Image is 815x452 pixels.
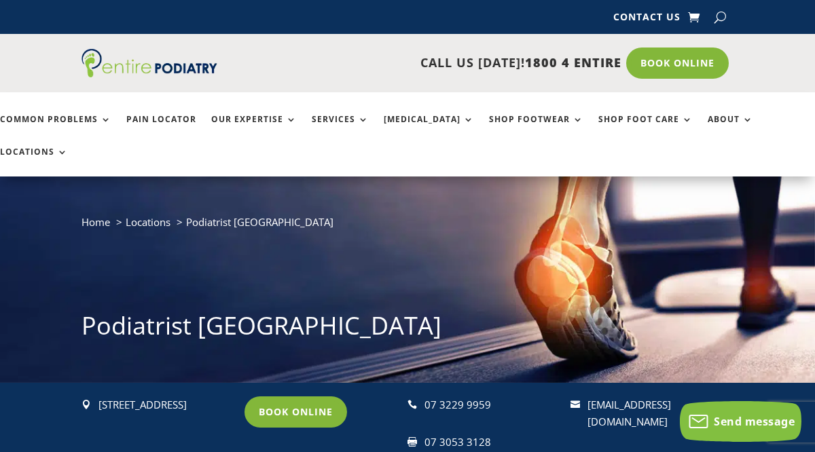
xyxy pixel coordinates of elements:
a: Our Expertise [211,115,297,144]
button: Send message [680,401,801,442]
span: Send message [714,414,795,429]
span:  [407,400,417,409]
img: logo (1) [81,49,217,77]
a: [MEDICAL_DATA] [384,115,474,144]
a: Locations [126,215,170,229]
a: Shop Foot Care [598,115,693,144]
a: Book Online [626,48,729,79]
a: Home [81,215,110,229]
a: Entire Podiatry [81,67,217,80]
a: [EMAIL_ADDRESS][DOMAIN_NAME] [587,398,671,429]
span:  [81,400,91,409]
div: 07 3229 9959 [424,396,561,414]
span:  [570,400,580,409]
span: 1800 4 ENTIRE [525,54,621,71]
p: [STREET_ADDRESS] [98,396,235,414]
div: 07 3053 3128 [424,434,561,451]
p: CALL US [DATE]! [226,54,621,72]
a: Contact Us [613,12,681,27]
span: Podiatrist [GEOGRAPHIC_DATA] [186,215,333,229]
nav: breadcrumb [81,213,733,241]
a: Pain Locator [126,115,196,144]
a: Shop Footwear [489,115,583,144]
a: Services [312,115,369,144]
span:  [407,437,417,447]
a: About [708,115,753,144]
h1: Podiatrist [GEOGRAPHIC_DATA] [81,309,733,350]
a: Book Online [244,396,347,428]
